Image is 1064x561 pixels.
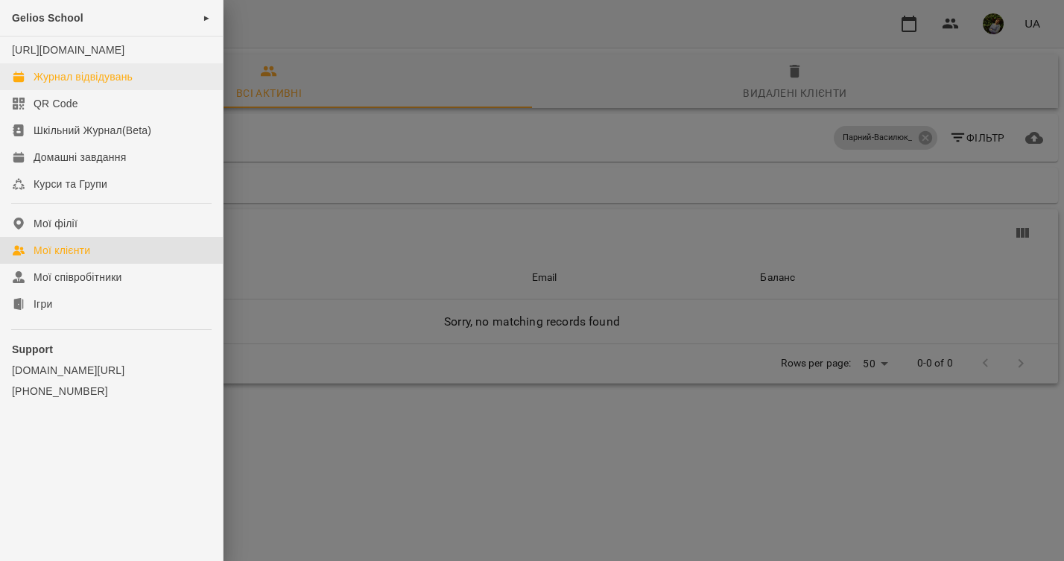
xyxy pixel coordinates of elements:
a: [PHONE_NUMBER] [12,384,211,399]
div: QR Code [34,96,78,111]
div: Журнал відвідувань [34,69,133,84]
span: Gelios School [12,12,83,24]
a: [URL][DOMAIN_NAME] [12,44,124,56]
p: Support [12,342,211,357]
div: Домашні завдання [34,150,126,165]
div: Ігри [34,297,52,311]
div: Шкільний Журнал(Beta) [34,123,151,138]
div: Мої філії [34,216,77,231]
a: [DOMAIN_NAME][URL] [12,363,211,378]
div: Мої клієнти [34,243,90,258]
div: Мої співробітники [34,270,122,285]
span: ► [203,12,211,24]
div: Курси та Групи [34,177,107,191]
